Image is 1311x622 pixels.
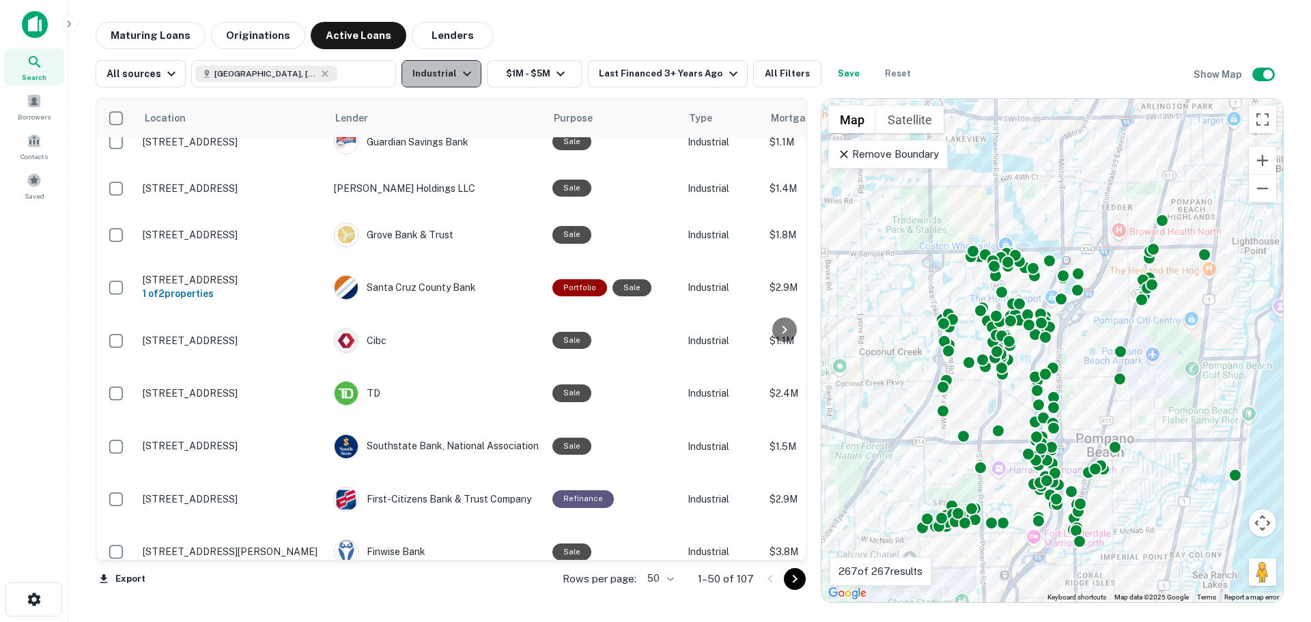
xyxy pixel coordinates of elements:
span: Location [144,110,203,126]
p: Rows per page: [563,571,636,587]
button: Lenders [412,22,494,49]
button: Keyboard shortcuts [1047,593,1106,602]
th: Type [681,99,763,137]
th: Location [136,99,327,137]
p: [STREET_ADDRESS][PERSON_NAME] [143,546,320,558]
div: Sale [552,384,591,401]
p: Industrial [688,492,756,507]
img: picture [335,276,358,299]
span: Map data ©2025 Google [1114,593,1189,601]
p: [STREET_ADDRESS] [143,493,320,505]
p: [STREET_ADDRESS] [143,440,320,452]
div: 50 [642,569,676,589]
button: Industrial [401,60,481,87]
img: picture [335,382,358,405]
p: $3.8M [770,544,906,559]
div: Santa Cruz County Bank [334,275,539,300]
div: Last Financed 3+ Years Ago [599,66,741,82]
button: All Filters [753,60,821,87]
p: $2.9M [770,492,906,507]
a: Terms (opens in new tab) [1197,593,1216,601]
button: Zoom in [1249,147,1276,174]
button: Export [96,569,149,589]
div: Sale [552,332,591,349]
div: Grove Bank & Trust [334,223,539,247]
p: Industrial [688,333,756,348]
img: picture [335,540,358,563]
div: Sale [552,180,591,197]
p: Industrial [688,386,756,401]
p: 267 of 267 results [838,563,922,580]
div: Sale [552,133,591,150]
span: Lender [335,110,368,126]
div: 0 0 [821,99,1283,602]
div: This loan purpose was for refinancing [552,490,614,507]
p: $1.8M [770,227,906,242]
button: Originations [211,22,305,49]
span: Type [689,110,730,126]
th: Purpose [546,99,681,137]
img: picture [335,329,358,352]
a: Borrowers [4,88,64,125]
button: All sources [96,60,186,87]
iframe: Chat Widget [1243,469,1311,535]
div: Sale [552,226,591,243]
img: picture [335,223,358,246]
a: Saved [4,167,64,204]
p: [PERSON_NAME] Holdings LLC [334,181,539,196]
p: [STREET_ADDRESS] [143,229,320,241]
div: Southstate Bank, National Association [334,434,539,459]
div: Search [4,48,64,85]
img: picture [335,435,358,458]
div: Cibc [334,328,539,353]
div: This is a portfolio loan with 2 properties [552,279,607,296]
p: $1.1M [770,333,906,348]
div: First-citizens Bank & Trust Company [334,487,539,511]
button: Active Loans [311,22,406,49]
div: All sources [107,66,180,82]
p: [STREET_ADDRESS] [143,182,320,195]
button: Toggle fullscreen view [1249,106,1276,133]
p: Industrial [688,439,756,454]
p: [STREET_ADDRESS] [143,136,320,148]
p: [STREET_ADDRESS] [143,274,320,286]
img: capitalize-icon.png [22,11,48,38]
button: Show satellite imagery [876,106,944,133]
p: Remove Boundary [837,146,939,162]
p: [STREET_ADDRESS] [143,387,320,399]
p: [STREET_ADDRESS] [143,335,320,347]
a: Contacts [4,128,64,165]
a: Report a map error [1224,593,1279,601]
button: $1M - $5M [487,60,582,87]
p: $1.1M [770,135,906,150]
span: [GEOGRAPHIC_DATA], [GEOGRAPHIC_DATA], [GEOGRAPHIC_DATA] [214,68,317,80]
span: Contacts [20,151,48,162]
button: Last Financed 3+ Years Ago [588,60,747,87]
img: picture [335,487,358,511]
div: Sale [612,279,651,296]
span: Saved [25,190,44,201]
button: Maturing Loans [96,22,206,49]
p: Industrial [688,135,756,150]
a: Open this area in Google Maps (opens a new window) [825,584,870,602]
div: TD [334,381,539,406]
div: Sale [552,438,591,455]
img: picture [335,130,358,154]
th: Lender [327,99,546,137]
p: Industrial [688,227,756,242]
button: Zoom out [1249,175,1276,202]
span: Search [22,72,46,83]
h6: 1 of 2 properties [143,286,320,301]
div: Finwise Bank [334,539,539,564]
button: Save your search to get updates of matches that match your search criteria. [827,60,871,87]
p: $2.9M [770,280,906,295]
th: Mortgage Amount [763,99,913,137]
span: Borrowers [18,111,51,122]
button: Show street map [828,106,876,133]
div: Guardian Savings Bank [334,130,539,154]
p: $1.4M [770,181,906,196]
button: Drag Pegman onto the map to open Street View [1249,559,1276,586]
